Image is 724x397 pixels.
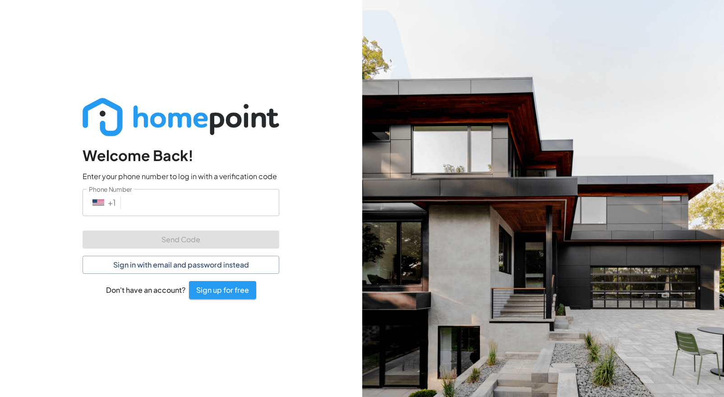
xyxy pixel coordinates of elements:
[83,171,279,182] p: Enter your phone number to log in with a verification code
[106,284,185,295] h6: Don't have an account?
[83,256,279,274] button: Sign in with email and password instead
[89,185,132,194] label: Phone Number
[189,281,256,299] button: Sign up for free
[83,147,279,165] h4: Welcome Back!
[83,98,279,136] img: Logo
